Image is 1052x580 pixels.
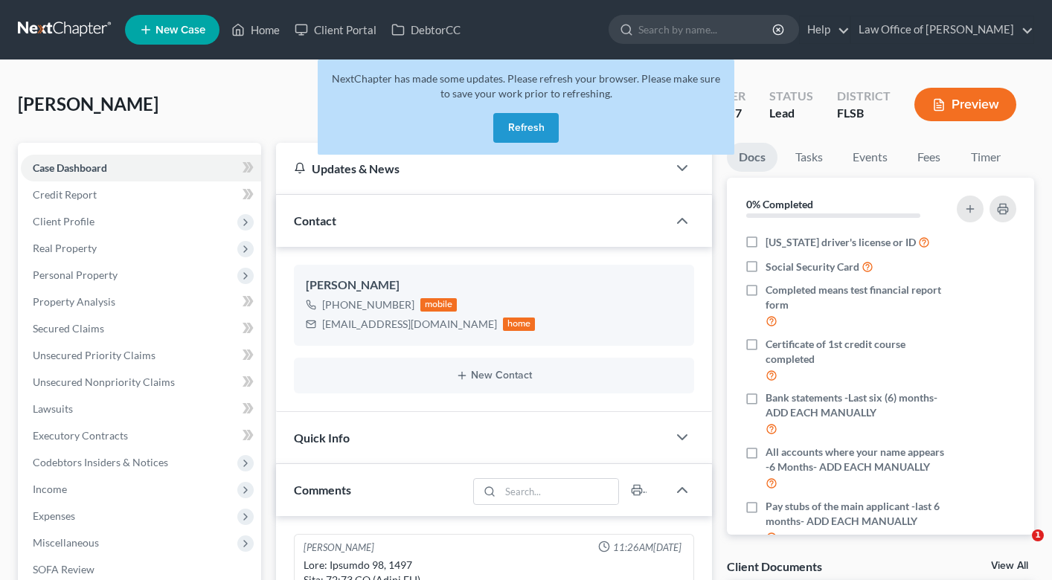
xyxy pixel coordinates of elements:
span: Completed means test financial report form [766,283,945,312]
input: Search by name... [638,16,774,43]
a: View All [991,561,1028,571]
a: Docs [727,143,777,172]
span: [US_STATE] driver's license or ID [766,235,916,250]
a: Secured Claims [21,315,261,342]
span: Expenses [33,509,75,522]
span: NextChapter has made some updates. Please refresh your browser. Please make sure to save your wor... [332,72,720,100]
span: Social Security Card [766,260,859,274]
span: Lawsuits [33,402,73,415]
span: Contact [294,213,336,228]
span: All accounts where your name appears -6 Months- ADD EACH MANUALLY [766,445,945,474]
a: Executory Contracts [21,422,261,449]
div: District [837,88,891,105]
button: Refresh [493,113,559,143]
a: Unsecured Nonpriority Claims [21,369,261,396]
a: Tasks [783,143,835,172]
span: Codebtors Insiders & Notices [33,456,168,468]
span: 11:26AM[DATE] [613,541,681,555]
a: Timer [959,143,1013,172]
span: [PERSON_NAME] [18,93,158,115]
a: Events [841,143,899,172]
div: [PERSON_NAME] [306,277,682,294]
span: 1 [1032,529,1044,541]
span: Income [33,483,67,495]
span: Bank statements -Last six (6) months- ADD EACH MANUALLY [766,390,945,420]
a: Lawsuits [21,396,261,422]
span: Unsecured Nonpriority Claims [33,376,175,388]
span: Real Property [33,242,97,254]
a: Fees [905,143,953,172]
span: 7 [735,106,742,120]
span: Unsecured Priority Claims [33,349,155,361]
button: New Contact [306,370,682,381]
div: Client Documents [727,558,822,574]
iframe: Intercom live chat [1001,529,1037,565]
a: Case Dashboard [21,155,261,181]
div: home [503,318,536,331]
span: Miscellaneous [33,536,99,549]
button: Preview [914,88,1016,121]
a: DebtorCC [384,16,468,43]
span: Comments [294,483,351,497]
a: Property Analysis [21,289,261,315]
span: Client Profile [33,215,94,228]
a: Home [224,16,287,43]
div: mobile [420,298,458,312]
a: Unsecured Priority Claims [21,342,261,369]
input: Search... [500,479,618,504]
a: Help [800,16,850,43]
span: Credit Report [33,188,97,201]
div: FLSB [837,105,891,122]
span: Secured Claims [33,322,104,335]
div: [EMAIL_ADDRESS][DOMAIN_NAME] [322,317,497,332]
strong: 0% Completed [746,198,813,210]
span: Quick Info [294,431,350,445]
span: Executory Contracts [33,429,128,442]
a: Law Office of [PERSON_NAME] [851,16,1033,43]
div: Lead [769,105,813,122]
span: Pay stubs of the main applicant -last 6 months- ADD EACH MANUALLY [766,499,945,529]
span: Certificate of 1st credit course completed [766,337,945,367]
span: SOFA Review [33,563,94,576]
div: [PERSON_NAME] [304,541,374,555]
div: Status [769,88,813,105]
span: Case Dashboard [33,161,107,174]
span: Personal Property [33,268,118,281]
a: Client Portal [287,16,384,43]
div: [PHONE_NUMBER] [322,297,414,312]
span: Property Analysis [33,295,115,308]
div: Updates & News [294,161,650,176]
span: New Case [155,25,205,36]
a: Credit Report [21,181,261,208]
